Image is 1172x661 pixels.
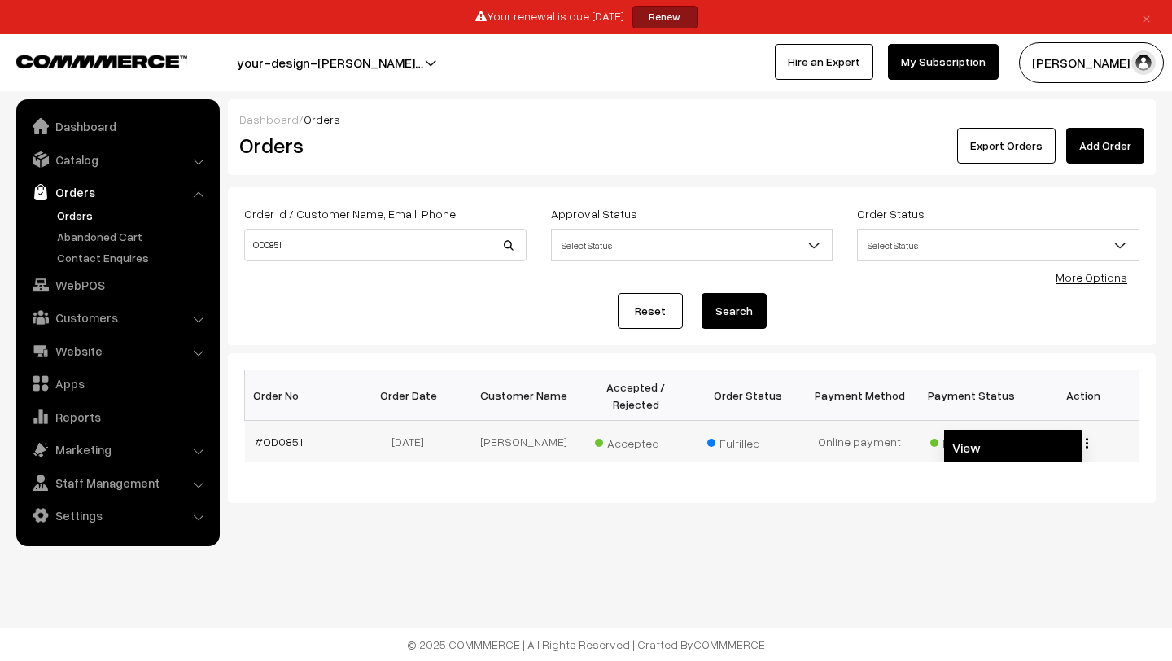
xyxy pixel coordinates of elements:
[957,128,1056,164] button: Export Orders
[20,303,214,332] a: Customers
[595,431,676,452] span: Accepted
[468,421,579,462] td: [PERSON_NAME]
[857,205,925,222] label: Order Status
[20,501,214,530] a: Settings
[239,111,1144,128] div: /
[803,370,915,421] th: Payment Method
[888,44,999,80] a: My Subscription
[20,468,214,497] a: Staff Management
[468,370,579,421] th: Customer Name
[356,421,468,462] td: [DATE]
[803,421,915,462] td: Online payment
[20,435,214,464] a: Marketing
[244,229,527,261] input: Order Id / Customer Name / Customer Email / Customer Phone
[20,112,214,141] a: Dashboard
[552,231,833,260] span: Select Status
[632,6,698,28] a: Renew
[1131,50,1156,75] img: user
[1086,438,1088,449] img: Menu
[255,435,303,449] a: #OD0851
[53,249,214,266] a: Contact Enquires
[356,370,468,421] th: Order Date
[775,44,873,80] a: Hire an Expert
[6,6,1166,28] div: Your renewal is due [DATE]
[1056,270,1127,284] a: More Options
[916,370,1027,421] th: Payment Status
[618,293,683,329] a: Reset
[16,50,159,70] a: COMMMERCE
[239,133,525,158] h2: Orders
[20,145,214,174] a: Catalog
[239,112,299,126] a: Dashboard
[930,431,1012,452] span: Paid
[245,370,356,421] th: Order No
[20,402,214,431] a: Reports
[1135,7,1157,27] a: ×
[53,207,214,224] a: Orders
[858,231,1139,260] span: Select Status
[580,370,692,421] th: Accepted / Rejected
[20,369,214,398] a: Apps
[693,637,765,651] a: COMMMERCE
[180,42,480,83] button: your-design-[PERSON_NAME]…
[944,430,1082,466] a: View
[16,55,187,68] img: COMMMERCE
[20,177,214,207] a: Orders
[20,270,214,300] a: WebPOS
[244,205,456,222] label: Order Id / Customer Name, Email, Phone
[1019,42,1164,83] button: [PERSON_NAME] N.P
[551,205,637,222] label: Approval Status
[692,370,803,421] th: Order Status
[20,336,214,366] a: Website
[304,112,340,126] span: Orders
[707,431,789,452] span: Fulfilled
[1066,128,1144,164] a: Add Order
[1027,370,1139,421] th: Action
[857,229,1139,261] span: Select Status
[551,229,833,261] span: Select Status
[53,228,214,245] a: Abandoned Cart
[702,293,767,329] button: Search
